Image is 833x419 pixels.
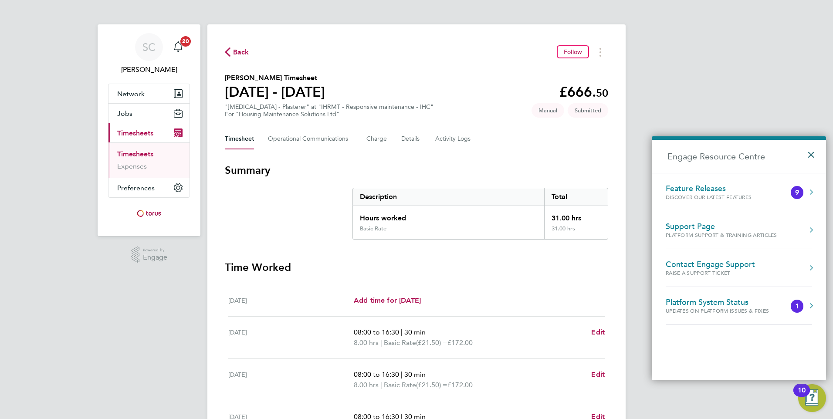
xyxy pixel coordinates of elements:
[354,295,421,306] a: Add time for [DATE]
[666,269,755,277] div: Raise a Support Ticket
[225,47,249,57] button: Back
[360,225,386,232] div: Basic Rate
[108,142,190,178] div: Timesheets
[652,140,826,173] h2: Engage Resource Centre
[354,338,379,347] span: 8.00 hrs
[354,296,421,304] span: Add time for [DATE]
[544,225,608,239] div: 31.00 hrs
[108,123,190,142] button: Timesheets
[225,260,608,274] h3: Time Worked
[532,103,564,118] span: This timesheet was manually created.
[225,163,608,177] h3: Summary
[117,150,153,158] a: Timesheets
[134,206,164,220] img: torus-logo-retina.png
[666,297,786,307] div: Platform System Status
[380,338,382,347] span: |
[544,206,608,225] div: 31.00 hrs
[228,327,354,348] div: [DATE]
[401,328,403,336] span: |
[666,260,755,269] div: Contact Engage Support
[108,178,190,197] button: Preferences
[354,328,399,336] span: 08:00 to 16:30
[228,295,354,306] div: [DATE]
[380,381,382,389] span: |
[98,24,200,236] nav: Main navigation
[591,369,605,380] a: Edit
[596,87,608,99] span: 50
[416,338,447,347] span: (£21.50) =
[353,188,544,206] div: Description
[435,128,472,149] button: Activity Logs
[807,142,819,162] button: Close
[233,47,249,57] span: Back
[593,45,608,59] button: Timesheets Menu
[117,109,132,118] span: Jobs
[117,90,145,98] span: Network
[798,384,826,412] button: Open Resource Center, 10 new notifications
[568,103,608,118] span: This timesheet is Submitted.
[225,128,254,149] button: Timesheet
[447,381,473,389] span: £172.00
[180,36,191,47] span: 20
[225,83,325,101] h1: [DATE] - [DATE]
[354,381,379,389] span: 8.00 hrs
[404,328,426,336] span: 30 min
[544,188,608,206] div: Total
[666,222,777,231] div: Support Page
[143,254,167,261] span: Engage
[108,33,190,75] a: SC[PERSON_NAME]
[666,231,777,239] div: Platform Support & Training Articles
[404,370,426,378] span: 30 min
[354,370,399,378] span: 08:00 to 16:30
[666,184,769,193] div: Feature Releases
[353,206,544,225] div: Hours worked
[131,247,168,263] a: Powered byEngage
[108,64,190,75] span: Steve Cruickshank
[366,128,387,149] button: Charge
[666,307,786,314] div: Updates on Platform Issues & Fixes
[447,338,473,347] span: £172.00
[228,369,354,390] div: [DATE]
[666,193,769,201] div: Discover our latest features
[225,103,433,118] div: "[MEDICAL_DATA] - Plasterer" at "IHRMT - Responsive maintenance - IHC"
[117,162,147,170] a: Expenses
[108,84,190,103] button: Network
[143,247,167,254] span: Powered by
[117,129,153,137] span: Timesheets
[268,128,352,149] button: Operational Communications
[401,128,421,149] button: Details
[108,104,190,123] button: Jobs
[225,111,433,118] div: For "Housing Maintenance Solutions Ltd"
[591,328,605,336] span: Edit
[225,73,325,83] h2: [PERSON_NAME] Timesheet
[557,45,589,58] button: Follow
[384,338,416,348] span: Basic Rate
[352,188,608,240] div: Summary
[564,48,582,56] span: Follow
[591,370,605,378] span: Edit
[798,390,806,402] div: 10
[652,136,826,380] div: Engage Resource Centre
[559,84,608,100] app-decimal: £666.
[401,370,403,378] span: |
[142,41,156,53] span: SC
[117,184,155,192] span: Preferences
[591,327,605,338] a: Edit
[169,33,187,61] a: 20
[108,206,190,220] a: Go to home page
[416,381,447,389] span: (£21.50) =
[384,380,416,390] span: Basic Rate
